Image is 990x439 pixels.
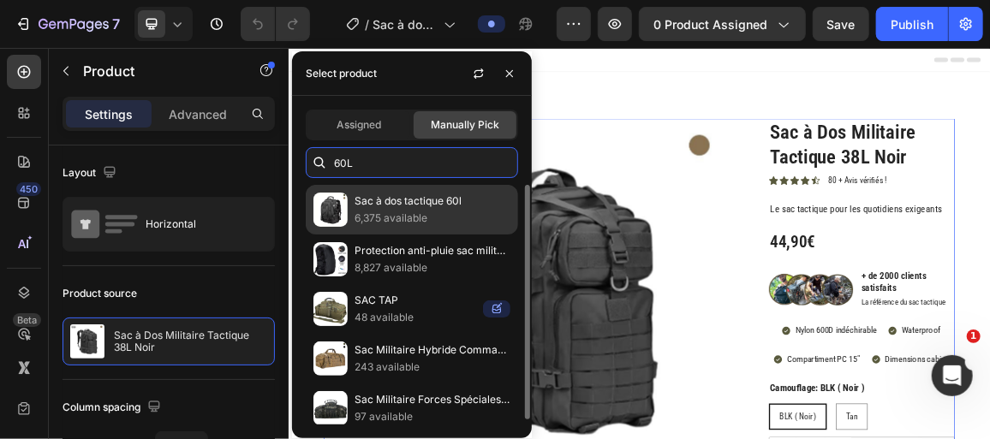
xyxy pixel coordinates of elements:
[51,156,99,204] img: Sac à Dos Militaire Tactique 30L Noir waterproof
[355,341,510,359] p: Sac Militaire Hybride Commando Para
[791,186,876,204] p: 80 + Avis vérifiés !
[355,359,510,376] p: 243 available
[112,14,120,34] p: 7
[653,15,767,33] span: 0 product assigned
[373,15,437,33] span: Sac à dos tactique 60L
[73,80,118,95] div: Product
[313,292,348,326] img: collections
[355,193,510,210] p: Sac à dos tactique 60l
[355,259,510,276] p: 8,827 available
[704,323,827,383] img: Photo clients - Militaire Faction
[114,329,267,353] p: Sac à Dos Militaire Tactique 38L Noir
[313,391,348,425] img: collections
[967,329,981,343] span: 1
[63,286,137,301] div: Product source
[169,105,227,123] p: Advanced
[355,292,476,309] p: SAC TAP
[51,366,99,414] img: Sac à Dos Militaire Tactique 30L zoom compartiments
[706,228,975,246] p: Le sac tactique pour les quotidiens exigeants
[51,261,99,309] img: Sac à Dos Militaire Tactique 30L Noir vue de dos
[51,209,99,257] img: Sac à Dos Militaire Tactique 30L Noir vue d'en bas
[742,406,862,423] p: Nylon 600D indéchirable
[63,396,164,419] div: Column spacing
[355,391,510,408] p: Sac Militaire Forces Spéciales OTAN
[7,7,128,41] button: 7
[839,325,975,361] p: + de 2000 clients satisfaits
[355,309,476,326] p: 48 available
[876,7,948,41] button: Publish
[813,7,869,41] button: Save
[241,7,310,41] div: Undo/Redo
[16,182,41,196] div: 450
[337,117,381,133] span: Assigned
[289,48,990,439] iframe: Design area
[306,147,518,178] input: Search in Settings & Advanced
[827,17,856,32] span: Save
[146,205,250,244] div: Horizontal
[83,61,229,81] p: Product
[51,313,99,361] img: Sac à Dos Militaire Tactique 30L compartiments - 4 grandes poches différentes
[704,268,976,302] div: 44,90€
[63,162,120,185] div: Layout
[431,117,499,133] span: Manually Pick
[355,242,510,259] p: Protection anti-pluie sac militaire
[365,15,369,33] span: /
[13,313,41,327] div: Beta
[891,15,933,33] div: Publish
[85,105,133,123] p: Settings
[932,355,973,396] iframe: Intercom live chat
[306,66,377,81] div: Select product
[839,366,975,381] p: La référence du sac tactique
[313,193,348,227] img: collections
[704,104,976,181] h1: Sac à Dos Militaire Tactique 38L Noir
[70,324,104,359] img: product feature img
[898,406,956,423] p: Waterproof
[355,210,510,227] p: 6,375 available
[639,7,806,41] button: 0 product assigned
[355,408,510,425] p: 97 available
[313,341,348,376] img: collections
[313,242,348,276] img: collections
